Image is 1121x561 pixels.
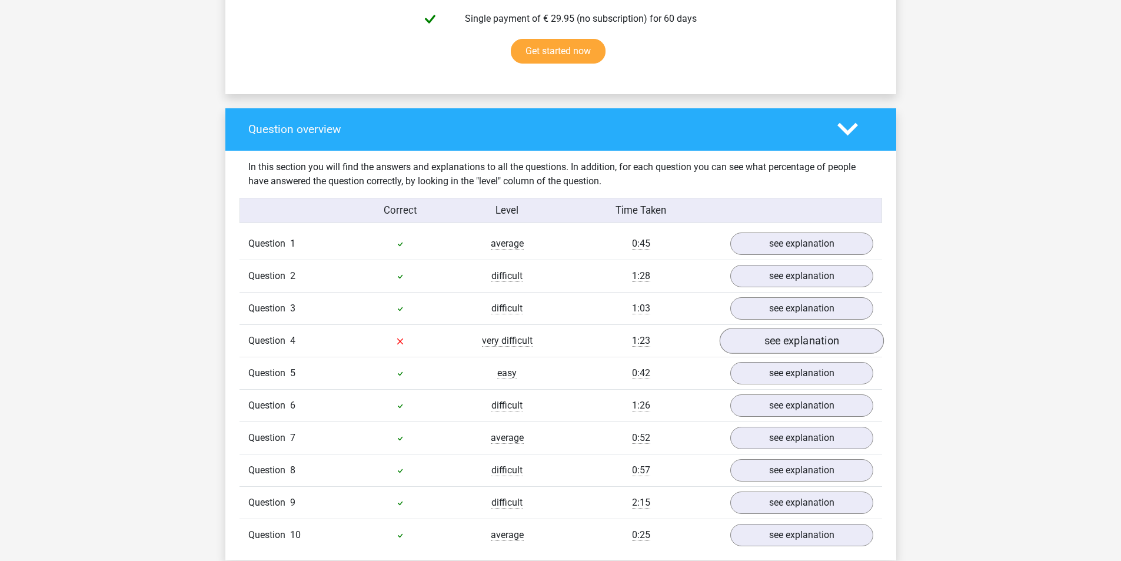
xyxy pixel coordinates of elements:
[491,464,523,476] span: difficult
[454,203,561,218] div: Level
[491,270,523,282] span: difficult
[248,496,290,510] span: Question
[248,301,290,316] span: Question
[290,303,295,314] span: 3
[248,366,290,380] span: Question
[730,265,873,287] a: see explanation
[632,529,650,541] span: 0:25
[290,497,295,508] span: 9
[239,160,882,188] div: In this section you will find the answers and explanations to all the questions. In addition, for...
[290,367,295,379] span: 5
[491,529,524,541] span: average
[290,432,295,443] span: 7
[248,463,290,477] span: Question
[290,335,295,346] span: 4
[632,497,650,509] span: 2:15
[491,238,524,250] span: average
[248,122,820,136] h4: Question overview
[290,238,295,249] span: 1
[482,335,533,347] span: very difficult
[290,400,295,411] span: 6
[632,400,650,411] span: 1:26
[719,328,883,354] a: see explanation
[730,394,873,417] a: see explanation
[632,303,650,314] span: 1:03
[632,432,650,444] span: 0:52
[730,524,873,546] a: see explanation
[290,270,295,281] span: 2
[632,270,650,282] span: 1:28
[730,362,873,384] a: see explanation
[632,367,650,379] span: 0:42
[632,238,650,250] span: 0:45
[290,529,301,540] span: 10
[730,459,873,482] a: see explanation
[248,399,290,413] span: Question
[497,367,517,379] span: easy
[248,237,290,251] span: Question
[248,334,290,348] span: Question
[560,203,721,218] div: Time Taken
[730,492,873,514] a: see explanation
[730,233,873,255] a: see explanation
[491,303,523,314] span: difficult
[730,297,873,320] a: see explanation
[248,528,290,542] span: Question
[730,427,873,449] a: see explanation
[632,464,650,476] span: 0:57
[491,400,523,411] span: difficult
[290,464,295,476] span: 8
[248,269,290,283] span: Question
[491,497,523,509] span: difficult
[248,431,290,445] span: Question
[347,203,454,218] div: Correct
[491,432,524,444] span: average
[511,39,606,64] a: Get started now
[632,335,650,347] span: 1:23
